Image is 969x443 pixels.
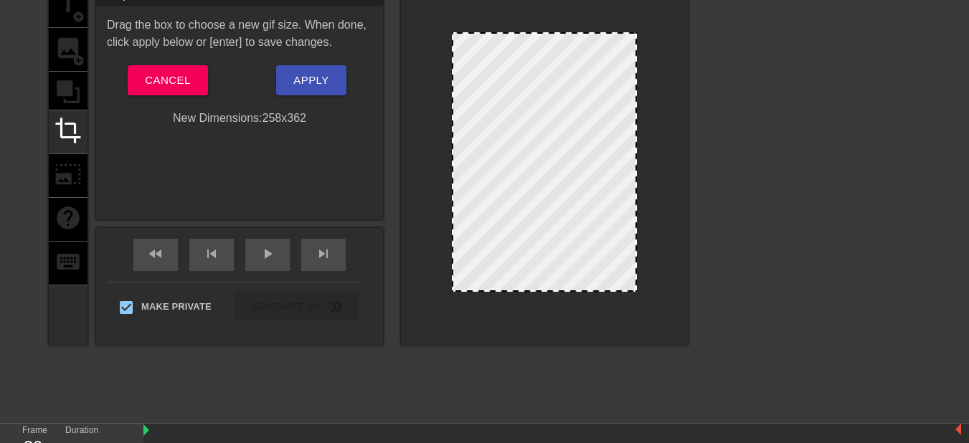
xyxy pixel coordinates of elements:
[259,245,276,262] span: play_arrow
[276,65,346,95] button: Apply
[141,300,212,314] span: Make Private
[65,427,98,435] label: Duration
[128,65,207,95] button: Cancel
[147,245,164,262] span: fast_rewind
[293,71,328,90] span: Apply
[145,71,190,90] span: Cancel
[96,110,383,127] div: New Dimensions: 258 x 362
[203,245,220,262] span: skip_previous
[315,245,332,262] span: skip_next
[955,424,961,435] img: bound-end.png
[55,117,82,144] span: crop
[96,16,383,51] div: Drag the box to choose a new gif size. When done, click apply below or [enter] to save changes.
